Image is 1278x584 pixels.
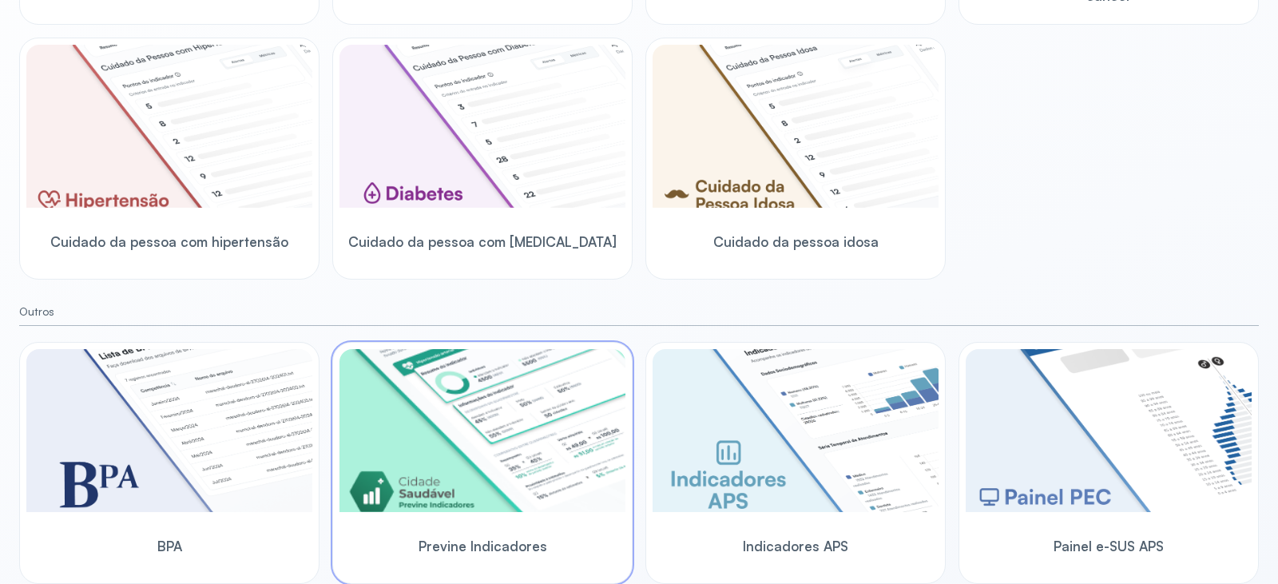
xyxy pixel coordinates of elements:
span: Previne Indicadores [419,538,547,554]
span: Indicadores APS [743,538,848,554]
span: Cuidado da pessoa com [MEDICAL_DATA] [348,233,617,250]
img: pec-panel.png [966,349,1252,512]
span: Cuidado da pessoa com hipertensão [50,233,288,250]
img: aps-indicators.png [653,349,939,512]
img: hypertension.png [26,45,312,208]
img: diabetics.png [339,45,625,208]
span: Painel e-SUS APS [1054,538,1164,554]
img: bpa.png [26,349,312,512]
small: Outros [19,305,1259,319]
img: elderly.png [653,45,939,208]
span: BPA [157,538,182,554]
img: previne-brasil.png [339,349,625,512]
span: Cuidado da pessoa idosa [713,233,879,250]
